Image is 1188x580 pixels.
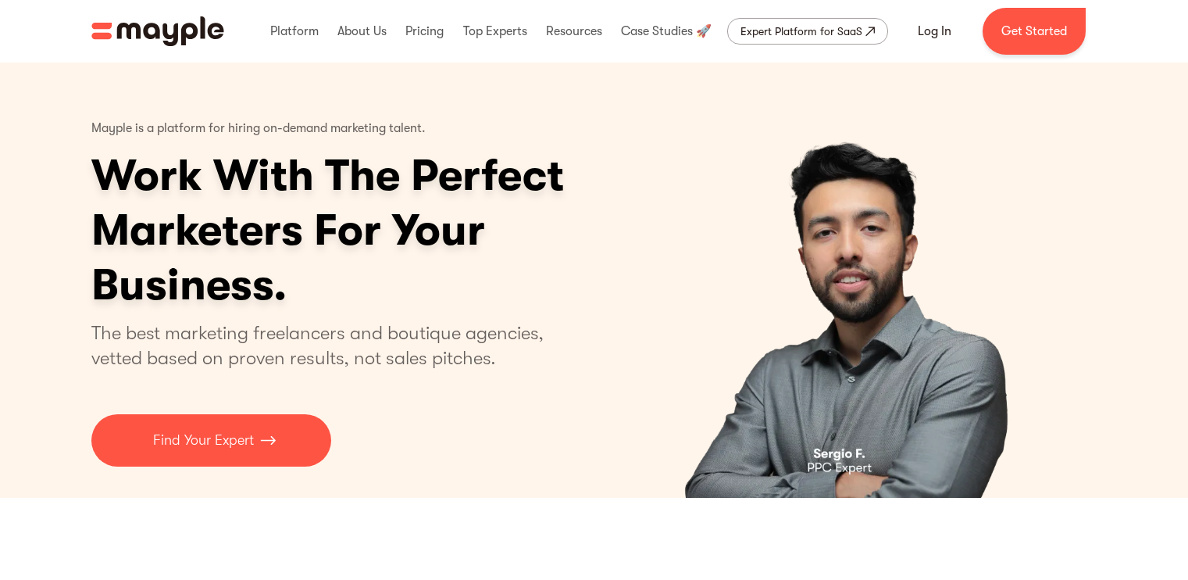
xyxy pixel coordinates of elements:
[266,6,323,56] div: Platform
[740,22,862,41] div: Expert Platform for SaaS
[91,16,224,46] img: Mayple logo
[334,6,391,56] div: About Us
[983,8,1086,55] a: Get Started
[459,6,531,56] div: Top Experts
[542,6,606,56] div: Resources
[899,13,970,50] a: Log In
[91,149,685,313] h1: Work With The Perfect Marketers For Your Business.
[401,6,448,56] div: Pricing
[609,63,1097,498] div: carousel
[91,109,426,149] p: Mayple is a platform for hiring on-demand marketing talent.
[91,320,562,371] p: The best marketing freelancers and boutique agencies, vetted based on proven results, not sales p...
[153,430,254,451] p: Find Your Expert
[727,18,888,45] a: Expert Platform for SaaS
[609,63,1097,498] div: 1 of 4
[91,16,224,46] a: home
[91,414,331,467] a: Find Your Expert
